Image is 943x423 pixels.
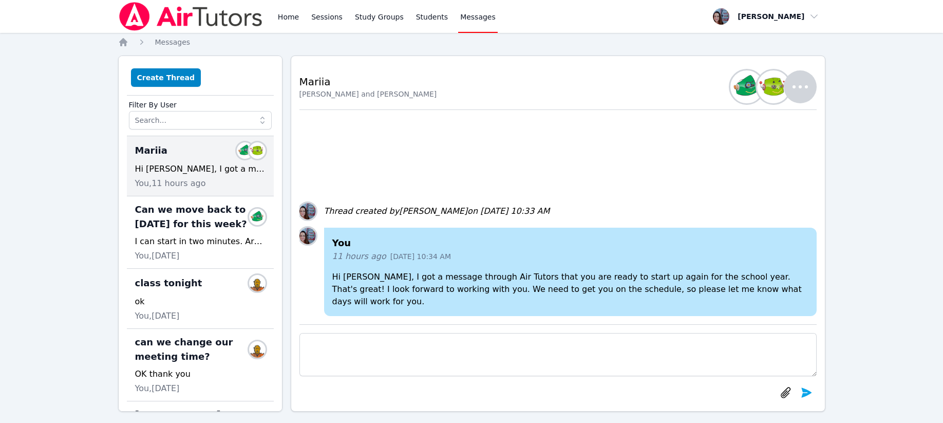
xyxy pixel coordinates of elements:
div: can we change our meeting time?Tyler MullerOK thank youYou,[DATE] [127,329,274,401]
button: Create Thread [131,68,201,87]
img: Air Tutors [118,2,263,31]
div: [PERSON_NAME] and [PERSON_NAME] [299,89,437,99]
span: You, [DATE] [135,310,180,322]
button: Mariia ZenkevichKseniia Zinkevich [737,70,817,103]
label: Filter By User [129,96,272,111]
nav: Breadcrumb [118,37,825,47]
h4: You [332,236,808,250]
span: class tonight [135,276,202,290]
img: Tyler Muller [249,341,266,358]
h2: Mariia [299,75,437,89]
a: Messages [155,37,191,47]
img: Kseniia Zinkevich [757,70,790,103]
span: Messages [155,38,191,46]
span: [DATE] 10:34 AM [390,251,451,262]
span: You, [DATE] [135,382,180,395]
div: class tonightTyler MullerokYou,[DATE] [127,269,274,329]
img: Tyler Muller [249,275,266,291]
img: Leah Hoff [299,203,316,219]
span: 11 hours ago [332,250,386,263]
div: ok [135,296,266,308]
span: You, 11 hours ago [135,177,206,190]
span: Mariia [135,143,167,158]
span: Can we move back to [DATE] for this week? [135,203,253,231]
img: Mariia Zenkevich [237,142,253,159]
img: Mariia Zenkevich [730,70,763,103]
div: I can start in two minutes. Are you ready? [135,235,266,248]
div: OK thank you [135,368,266,380]
img: Leah Hoff [299,228,316,244]
img: Kseniia Zinkevich [249,142,266,159]
span: You, [DATE] [135,250,180,262]
div: Can we move back to [DATE] for this week?Mariia ZenkevichI can start in two minutes. Are you read... [127,196,274,269]
div: Thread created by [PERSON_NAME] on [DATE] 10:33 AM [324,205,550,217]
p: Hi [PERSON_NAME], I got a message through Air Tutors that you are ready to start up again for the... [332,271,808,308]
div: Hi [PERSON_NAME], I got a message through Air Tutors that you are ready to start up again for the... [135,163,266,175]
span: can we change our meeting time? [135,335,253,364]
img: Mariia Zenkevich [249,209,266,225]
div: MariiaMariia ZenkevichKseniia ZinkevichHi [PERSON_NAME], I got a message through Air Tutors that ... [127,136,274,196]
input: Search... [129,111,272,130]
span: Messages [460,12,496,22]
